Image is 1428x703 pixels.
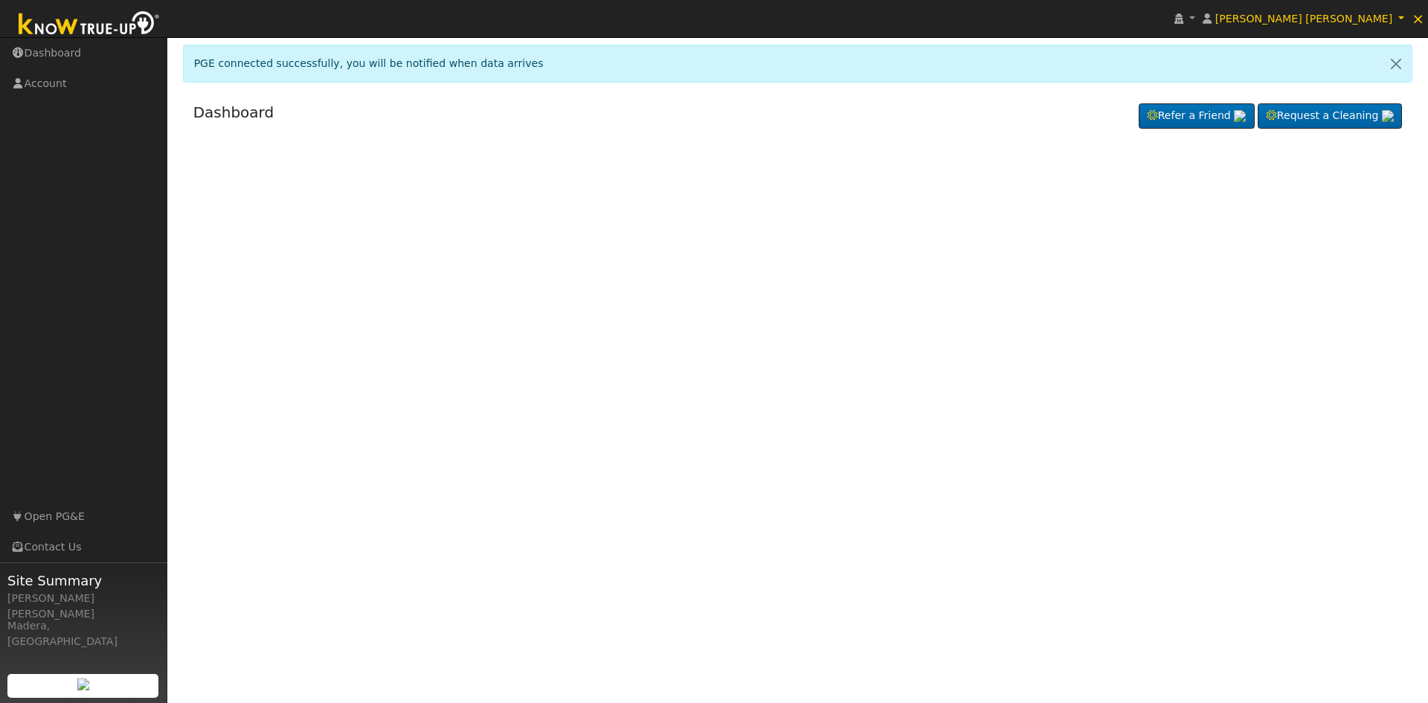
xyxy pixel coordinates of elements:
a: Refer a Friend [1139,103,1255,129]
div: Madera, [GEOGRAPHIC_DATA] [7,618,159,649]
img: retrieve [1234,110,1246,122]
span: Site Summary [7,571,159,591]
a: Dashboard [193,103,274,121]
div: PGE connected successfully, you will be notified when data arrives [183,45,1413,83]
span: [PERSON_NAME] [PERSON_NAME] [1215,13,1392,25]
span: × [1412,10,1424,28]
a: Request a Cleaning [1258,103,1402,129]
img: retrieve [77,678,89,690]
img: Know True-Up [11,8,167,42]
img: retrieve [1382,110,1394,122]
a: Close [1380,45,1412,82]
div: [PERSON_NAME] [PERSON_NAME] [7,591,159,622]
